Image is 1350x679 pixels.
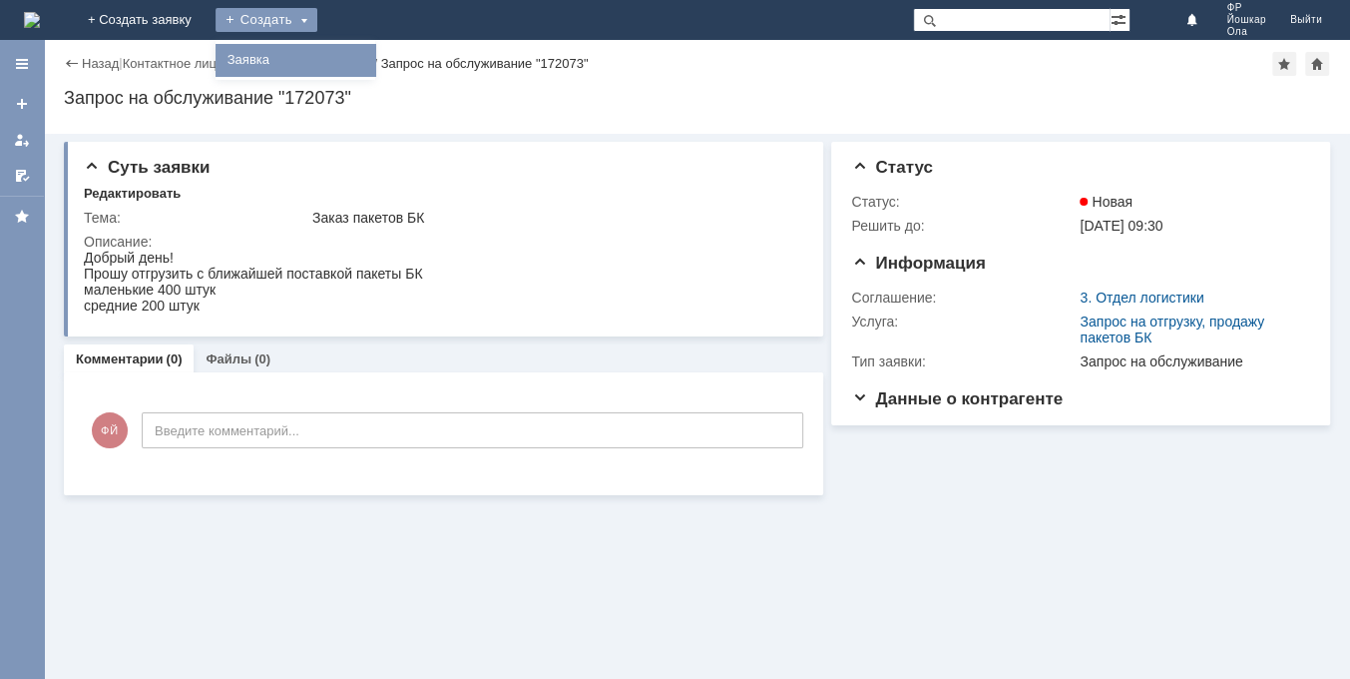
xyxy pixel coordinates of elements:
div: Статус: [851,194,1076,210]
div: (0) [254,351,270,366]
span: Ола [1226,26,1266,38]
div: Добавить в избранное [1272,52,1296,76]
div: Запрос на обслуживание [1080,353,1301,369]
a: Перейти на домашнюю страницу [24,12,40,28]
span: Суть заявки [84,158,210,177]
div: Тема: [84,210,308,226]
a: Мои заявки [6,124,38,156]
a: Комментарии [76,351,164,366]
div: Решить до: [851,218,1076,234]
a: Заявка [220,48,371,72]
div: Редактировать [84,186,181,202]
span: Расширенный поиск [1110,9,1129,28]
span: [DATE] 09:30 [1080,218,1162,234]
img: logo [24,12,40,28]
span: ФР [1226,2,1266,14]
a: Запрос на отгрузку, продажу пакетов БК [1080,314,1264,345]
div: Описание: [84,234,800,250]
a: Файлы [206,351,251,366]
div: Создать [216,8,317,32]
div: (0) [167,351,183,366]
div: Запрос на обслуживание "172073" [381,56,589,71]
span: Информация [851,254,985,273]
div: Заказ пакетов БК [312,210,796,226]
div: Сделать домашней страницей [1305,52,1329,76]
a: Мои согласования [6,160,38,192]
span: Новая [1080,194,1132,210]
span: Данные о контрагенте [851,389,1063,408]
a: Назад [82,56,119,71]
div: Запрос на обслуживание "172073" [64,88,1330,108]
div: | [119,55,122,70]
span: ФЙ [92,412,128,448]
span: Йошкар [1226,14,1266,26]
div: Услуга: [851,314,1076,330]
div: Соглашение: [851,290,1076,306]
span: Статус [851,158,932,177]
div: Тип заявки: [851,353,1076,369]
a: Создать заявку [6,88,38,120]
a: 3. Отдел логистики [1080,290,1203,306]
